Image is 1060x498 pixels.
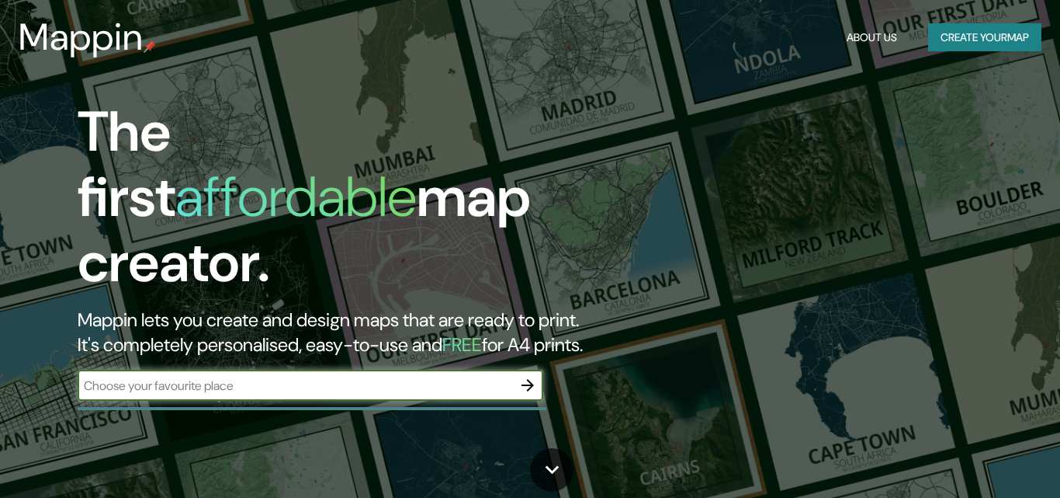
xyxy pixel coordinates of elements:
h3: Mappin [19,16,144,59]
button: About Us [840,23,903,52]
img: mappin-pin [144,40,156,53]
input: Choose your favourite place [78,377,512,395]
h2: Mappin lets you create and design maps that are ready to print. It's completely personalised, eas... [78,308,608,357]
h1: The first map creator. [78,99,608,308]
h1: affordable [175,161,417,233]
button: Create yourmap [928,23,1041,52]
h5: FREE [442,333,482,357]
